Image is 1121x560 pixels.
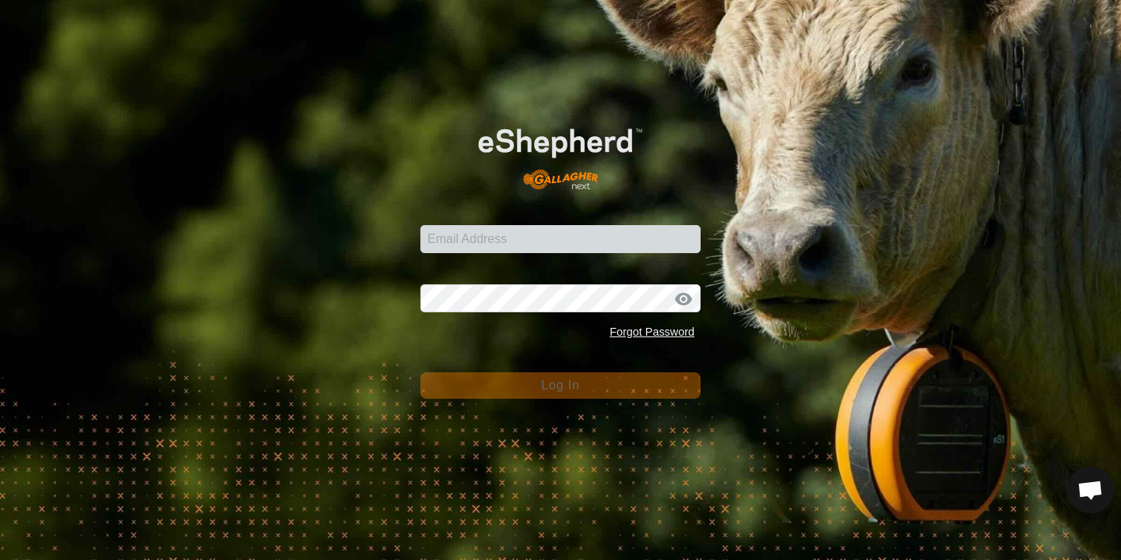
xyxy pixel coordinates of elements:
input: Email Address [420,225,701,253]
a: Forgot Password [610,326,694,338]
button: Log In [420,372,701,399]
img: E-shepherd Logo [448,105,673,201]
a: Open chat [1067,467,1114,513]
span: Log In [541,379,579,392]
